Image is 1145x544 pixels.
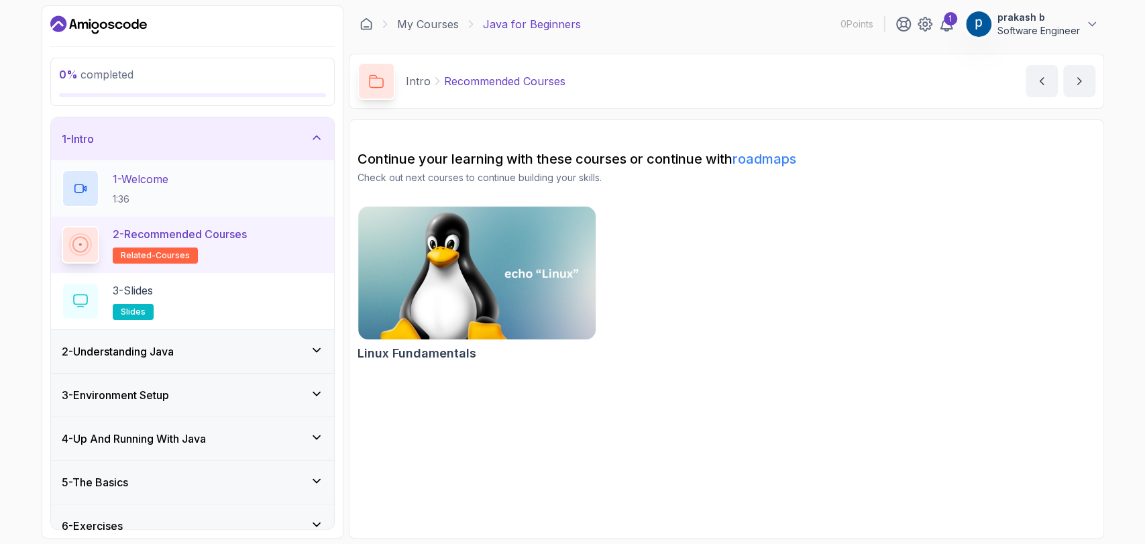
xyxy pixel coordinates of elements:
p: Software Engineer [997,24,1080,38]
h2: Linux Fundamentals [358,344,476,363]
button: 2-Understanding Java [51,330,334,373]
img: user profile image [966,11,991,37]
span: related-courses [121,250,190,261]
a: Dashboard [360,17,373,31]
a: Linux Fundamentals cardLinux Fundamentals [358,206,596,363]
button: previous content [1026,65,1058,97]
img: Linux Fundamentals card [358,207,596,339]
span: completed [59,68,133,81]
h3: 2 - Understanding Java [62,343,174,360]
a: 1 [938,16,955,32]
button: next content [1063,65,1095,97]
h3: 3 - Environment Setup [62,387,169,403]
span: 0 % [59,68,78,81]
button: 1-Intro [51,117,334,160]
p: 0 Points [840,17,873,31]
button: user profile imageprakash bSoftware Engineer [965,11,1099,38]
p: 2 - Recommended Courses [113,226,247,242]
p: 1:36 [113,193,168,206]
p: 1 - Welcome [113,171,168,187]
div: 1 [944,12,957,25]
button: 3-Slidesslides [62,282,323,320]
h2: Continue your learning with these courses or continue with [358,150,1095,168]
a: My Courses [397,16,459,32]
button: 4-Up And Running With Java [51,417,334,460]
button: 3-Environment Setup [51,374,334,417]
button: 2-Recommended Coursesrelated-courses [62,226,323,264]
p: Java for Beginners [483,16,581,32]
h3: 1 - Intro [62,131,94,147]
h3: 4 - Up And Running With Java [62,431,206,447]
a: Dashboard [50,14,147,36]
p: prakash b [997,11,1080,24]
p: Intro [406,73,431,89]
button: 1-Welcome1:36 [62,170,323,207]
button: 5-The Basics [51,461,334,504]
p: Recommended Courses [444,73,565,89]
span: slides [121,307,146,317]
h3: 6 - Exercises [62,518,123,534]
p: Check out next courses to continue building your skills. [358,171,1095,184]
p: 3 - Slides [113,282,153,298]
a: roadmaps [732,151,796,167]
h3: 5 - The Basics [62,474,128,490]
